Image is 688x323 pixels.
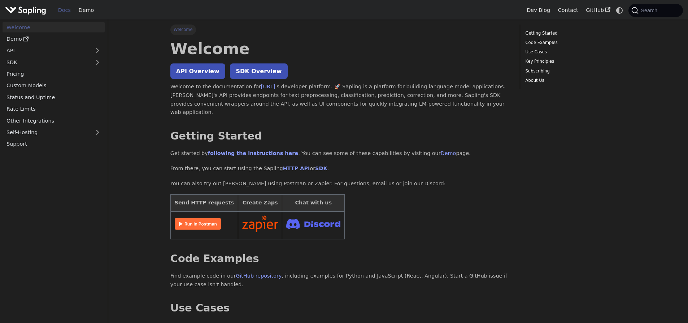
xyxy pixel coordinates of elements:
[170,195,238,212] th: Send HTTP requests
[90,57,105,67] button: Expand sidebar category 'SDK'
[3,139,105,149] a: Support
[170,180,510,188] p: You can also try out [PERSON_NAME] using Postman or Zapier. For questions, email us or join our D...
[526,49,623,56] a: Use Cases
[526,58,623,65] a: Key Principles
[526,39,623,46] a: Code Examples
[170,39,510,58] h1: Welcome
[3,80,105,91] a: Custom Models
[3,57,90,67] a: SDK
[554,5,582,16] a: Contact
[242,216,278,232] img: Connect in Zapier
[90,45,105,56] button: Expand sidebar category 'API'
[282,195,345,212] th: Chat with us
[628,4,683,17] button: Search (Command+K)
[75,5,98,16] a: Demo
[170,272,510,289] p: Find example code in our , including examples for Python and JavaScript (React, Angular). Start a...
[3,115,105,126] a: Other Integrations
[170,25,196,35] span: Welcome
[526,68,623,75] a: Subscribing
[208,150,298,156] a: following the instructions here
[582,5,614,16] a: GitHub
[236,273,282,279] a: GitHub repository
[170,164,510,173] p: From there, you can start using the Sapling or .
[238,195,282,212] th: Create Zaps
[175,218,221,230] img: Run in Postman
[170,302,510,315] h2: Use Cases
[5,5,49,16] a: Sapling.aiSapling.ai
[3,34,105,44] a: Demo
[3,127,105,138] a: Self-Hosting
[283,165,310,171] a: HTTP API
[5,5,46,16] img: Sapling.ai
[441,150,456,156] a: Demo
[3,104,105,114] a: Rate Limits
[526,77,623,84] a: About Us
[614,5,625,16] button: Switch between dark and light mode (currently system mode)
[3,45,90,56] a: API
[170,130,510,143] h2: Getting Started
[315,165,327,171] a: SDK
[170,63,225,79] a: API Overview
[3,92,105,102] a: Status and Uptime
[54,5,75,16] a: Docs
[639,8,662,13] span: Search
[261,84,275,89] a: [URL]
[286,217,340,231] img: Join Discord
[170,252,510,265] h2: Code Examples
[526,30,623,37] a: Getting Started
[523,5,554,16] a: Dev Blog
[3,22,105,32] a: Welcome
[230,63,287,79] a: SDK Overview
[170,83,510,117] p: Welcome to the documentation for 's developer platform. 🚀 Sapling is a platform for building lang...
[170,149,510,158] p: Get started by . You can see some of these capabilities by visiting our page.
[3,69,105,79] a: Pricing
[170,25,510,35] nav: Breadcrumbs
